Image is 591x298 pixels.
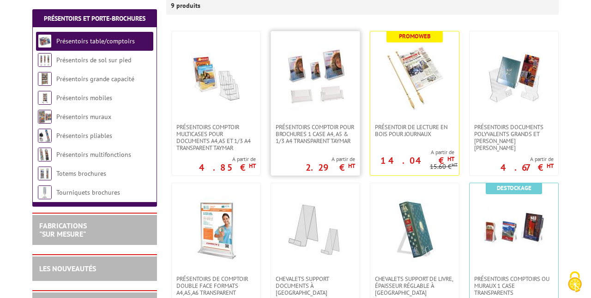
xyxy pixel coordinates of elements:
[482,197,546,262] img: Présentoirs comptoirs ou muraux 1 case Transparents
[452,161,458,168] sup: HT
[370,124,459,137] a: Présentoir de lecture en bois pour journaux
[199,155,256,163] span: A partir de
[38,91,52,105] img: Présentoirs mobiles
[271,275,360,296] a: CHEVALETS SUPPORT DOCUMENTS À [GEOGRAPHIC_DATA]
[172,275,260,296] a: PRÉSENTOIRS DE COMPTOIR DOUBLE FACE FORMATS A4,A5,A6 TRANSPARENT
[399,32,431,40] b: Promoweb
[563,270,586,293] img: Cookies (fenêtre modale)
[370,275,459,296] a: CHEVALETS SUPPORT DE LIVRE, ÉPAISSEUR RÉGLABLE À [GEOGRAPHIC_DATA]
[56,150,131,159] a: Présentoirs multifonctions
[382,45,447,110] img: Présentoir de lecture en bois pour journaux
[38,110,52,124] img: Présentoirs muraux
[547,162,554,170] sup: HT
[184,45,248,110] img: Présentoirs comptoir multicases POUR DOCUMENTS A4,A5 ET 1/3 A4 TRANSPARENT TAYMAR
[382,197,447,262] img: CHEVALETS SUPPORT DE LIVRE, ÉPAISSEUR RÉGLABLE À POSER
[176,124,256,151] span: Présentoirs comptoir multicases POUR DOCUMENTS A4,A5 ET 1/3 A4 TRANSPARENT TAYMAR
[482,45,546,110] img: Présentoirs Documents Polyvalents Grands et Petits Modèles
[283,45,348,110] img: PRÉSENTOIRS COMPTOIR POUR BROCHURES 1 CASE A4, A5 & 1/3 A4 TRANSPARENT taymar
[276,124,355,144] span: PRÉSENTOIRS COMPTOIR POUR BROCHURES 1 CASE A4, A5 & 1/3 A4 TRANSPARENT taymar
[375,124,454,137] span: Présentoir de lecture en bois pour journaux
[38,185,52,199] img: Tourniquets brochures
[348,162,355,170] sup: HT
[38,148,52,161] img: Présentoirs multifonctions
[306,155,355,163] span: A partir de
[172,124,260,151] a: Présentoirs comptoir multicases POUR DOCUMENTS A4,A5 ET 1/3 A4 TRANSPARENT TAYMAR
[39,221,87,238] a: FABRICATIONS"Sur Mesure"
[380,158,454,163] p: 14.04 €
[56,75,134,83] a: Présentoirs grande capacité
[501,155,554,163] span: A partir de
[199,165,256,170] p: 4.85 €
[470,275,558,296] a: Présentoirs comptoirs ou muraux 1 case Transparents
[56,188,120,197] a: Tourniquets brochures
[38,34,52,48] img: Présentoirs table/comptoirs
[38,167,52,180] img: Totems brochures
[176,275,256,296] span: PRÉSENTOIRS DE COMPTOIR DOUBLE FACE FORMATS A4,A5,A6 TRANSPARENT
[56,131,112,140] a: Présentoirs pliables
[470,124,558,151] a: Présentoirs Documents Polyvalents Grands et [PERSON_NAME] [PERSON_NAME]
[283,197,348,262] img: CHEVALETS SUPPORT DOCUMENTS À POSER
[56,56,131,64] a: Présentoirs de sol sur pied
[38,53,52,67] img: Présentoirs de sol sur pied
[430,163,458,170] p: 15.60 €
[306,165,355,170] p: 2.29 €
[559,267,591,298] button: Cookies (fenêtre modale)
[375,275,454,296] span: CHEVALETS SUPPORT DE LIVRE, ÉPAISSEUR RÉGLABLE À [GEOGRAPHIC_DATA]
[38,129,52,143] img: Présentoirs pliables
[370,149,454,156] span: A partir de
[44,14,145,23] a: Présentoirs et Porte-brochures
[56,94,112,102] a: Présentoirs mobiles
[474,124,554,151] span: Présentoirs Documents Polyvalents Grands et [PERSON_NAME] [PERSON_NAME]
[249,162,256,170] sup: HT
[38,72,52,86] img: Présentoirs grande capacité
[501,165,554,170] p: 4.67 €
[184,197,248,262] img: PRÉSENTOIRS DE COMPTOIR DOUBLE FACE FORMATS A4,A5,A6 TRANSPARENT
[56,37,135,45] a: Présentoirs table/comptoirs
[497,184,531,192] b: Destockage
[276,275,355,296] span: CHEVALETS SUPPORT DOCUMENTS À [GEOGRAPHIC_DATA]
[447,155,454,163] sup: HT
[474,275,554,296] span: Présentoirs comptoirs ou muraux 1 case Transparents
[56,113,111,121] a: Présentoirs muraux
[271,124,360,144] a: PRÉSENTOIRS COMPTOIR POUR BROCHURES 1 CASE A4, A5 & 1/3 A4 TRANSPARENT taymar
[39,264,96,273] a: LES NOUVEAUTÉS
[56,169,106,178] a: Totems brochures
